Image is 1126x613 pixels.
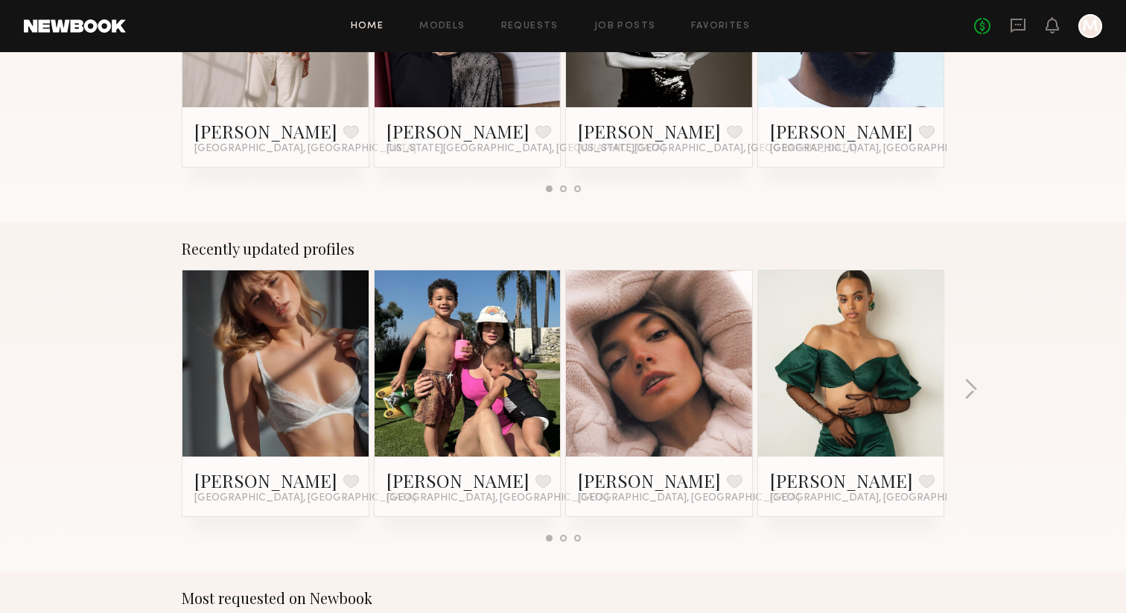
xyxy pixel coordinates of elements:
a: [PERSON_NAME] [770,119,913,143]
a: [PERSON_NAME] [578,469,721,492]
span: [GEOGRAPHIC_DATA], [GEOGRAPHIC_DATA] [387,492,608,504]
span: [US_STATE][GEOGRAPHIC_DATA], [GEOGRAPHIC_DATA] [387,143,665,155]
a: [PERSON_NAME] [194,119,337,143]
a: [PERSON_NAME] [578,119,721,143]
a: M [1078,14,1102,38]
span: [GEOGRAPHIC_DATA], [GEOGRAPHIC_DATA] [194,492,416,504]
span: [GEOGRAPHIC_DATA], [GEOGRAPHIC_DATA] [770,492,992,504]
a: Requests [501,22,559,31]
a: [PERSON_NAME] [194,469,337,492]
div: Most requested on Newbook [182,589,944,607]
a: [PERSON_NAME] [770,469,913,492]
div: Recently updated profiles [182,240,944,258]
span: [GEOGRAPHIC_DATA], [GEOGRAPHIC_DATA] [194,143,416,155]
span: [GEOGRAPHIC_DATA], [GEOGRAPHIC_DATA] [770,143,992,155]
a: Models [419,22,465,31]
a: Job Posts [594,22,656,31]
span: [US_STATE][GEOGRAPHIC_DATA], [GEOGRAPHIC_DATA] [578,143,856,155]
a: Home [351,22,384,31]
span: [GEOGRAPHIC_DATA], [GEOGRAPHIC_DATA] [578,492,800,504]
a: Favorites [691,22,750,31]
a: [PERSON_NAME] [387,119,529,143]
a: [PERSON_NAME] [387,469,529,492]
